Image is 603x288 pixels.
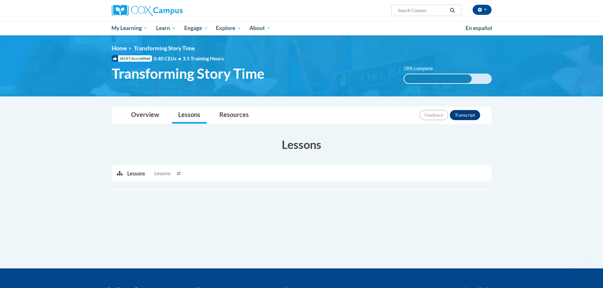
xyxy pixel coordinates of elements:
a: My Learning [108,21,152,35]
a: Home [112,45,127,52]
a: Engage [180,21,212,35]
img: Cox Campus [112,5,183,16]
span: My Learning [111,24,148,32]
span: 3.5 Training Hours [183,55,224,61]
span: IACET Accredited [112,55,152,62]
h3: Lessons [112,137,492,152]
div: Main menu [102,21,501,35]
button: Transcript [450,110,480,120]
span: Learn [156,24,176,32]
span: 0.40 CEUs [154,55,183,62]
a: About [245,21,275,35]
div: 78% complete [404,74,472,83]
span: Lessons [154,170,170,177]
button: Account Settings [473,5,492,15]
button: Feedback [419,110,448,120]
span: Transforming Story Time [112,65,265,82]
span: Engage [184,24,208,32]
a: Lessons [172,107,207,124]
p: Lessons [127,170,145,177]
span: • [178,55,181,61]
label: 78% complete [404,65,440,72]
span: Transforming Story Time [134,45,195,52]
span: En español [466,25,492,31]
span: Explore [216,24,241,32]
span: About [249,24,271,32]
a: Explore [212,21,245,35]
button: Search [448,7,457,14]
iframe: Button to launch messaging window [578,263,598,283]
a: Learn [152,21,180,35]
a: Cox Campus [112,5,232,16]
input: Search Courses [397,7,448,14]
a: En español [462,21,496,35]
a: Resources [213,107,255,124]
a: Overview [125,107,166,124]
